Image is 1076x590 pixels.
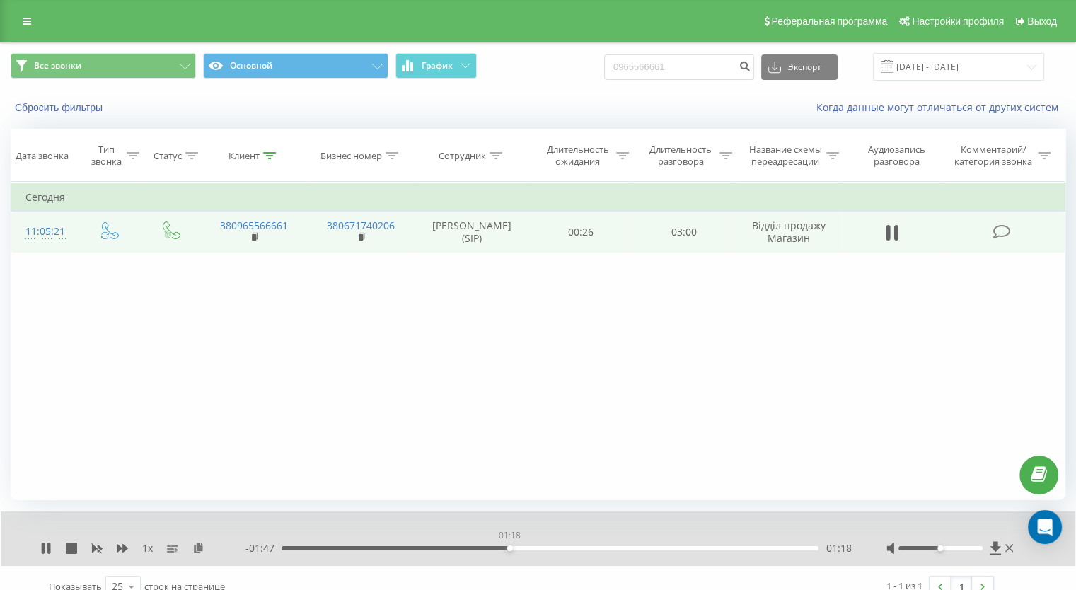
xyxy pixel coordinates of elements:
span: Выход [1027,16,1057,27]
span: 01:18 [826,541,851,555]
div: Название схемы переадресации [748,144,823,168]
div: Open Intercom Messenger [1028,510,1062,544]
span: Настройки профиля [912,16,1004,27]
a: 380671740206 [327,219,395,232]
div: Сотрудник [439,150,486,162]
div: Длительность разговора [645,144,716,168]
button: Экспорт [761,54,838,80]
span: График [422,61,453,71]
button: График [395,53,477,79]
span: Все звонки [34,60,81,71]
div: Длительность ожидания [543,144,613,168]
div: Клиент [228,150,260,162]
div: Бизнес номер [320,150,382,162]
div: Accessibility label [507,545,513,551]
div: Аудиозапись разговора [855,144,938,168]
div: 01:18 [496,526,523,545]
td: 03:00 [632,212,735,253]
div: 11:05:21 [25,218,63,245]
span: Реферальная программа [771,16,887,27]
div: Дата звонка [16,150,69,162]
button: Сбросить фильтры [11,101,110,114]
button: Основной [203,53,388,79]
td: Відділ продажу Магазин [735,212,842,253]
div: Статус [154,150,182,162]
td: [PERSON_NAME] (SIP) [415,212,530,253]
td: 00:26 [530,212,632,253]
span: - 01:47 [245,541,282,555]
button: Все звонки [11,53,196,79]
input: Поиск по номеру [604,54,754,80]
div: Тип звонка [89,144,122,168]
div: Комментарий/категория звонка [951,144,1034,168]
td: Сегодня [11,183,1065,212]
a: 380965566661 [220,219,288,232]
span: 1 x [142,541,153,555]
a: Когда данные могут отличаться от других систем [816,100,1065,114]
div: Accessibility label [937,545,943,551]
